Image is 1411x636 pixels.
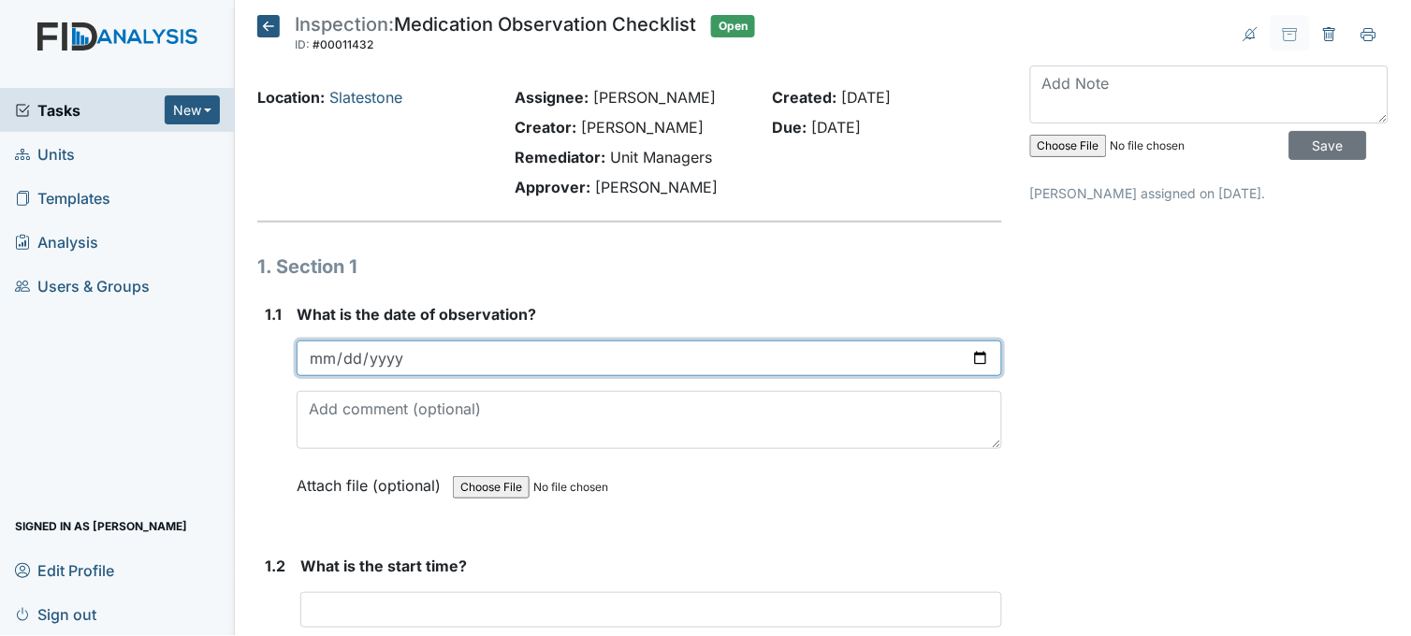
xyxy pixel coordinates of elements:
[313,37,373,51] span: #00011432
[297,305,536,324] span: What is the date of observation?
[15,99,165,122] a: Tasks
[773,118,807,137] strong: Due:
[15,512,187,541] span: Signed in as [PERSON_NAME]
[15,271,150,300] span: Users & Groups
[842,88,892,107] span: [DATE]
[329,88,402,107] a: Slatestone
[516,178,591,196] strong: Approver:
[812,118,862,137] span: [DATE]
[1030,183,1389,203] p: [PERSON_NAME] assigned on [DATE].
[594,88,717,107] span: [PERSON_NAME]
[15,600,96,629] span: Sign out
[295,15,696,56] div: Medication Observation Checklist
[265,555,285,577] label: 1.2
[596,178,719,196] span: [PERSON_NAME]
[297,464,448,497] label: Attach file (optional)
[516,148,606,166] strong: Remediator:
[295,13,394,36] span: Inspection:
[15,139,75,168] span: Units
[265,303,282,325] label: 1.1
[257,253,1002,281] h1: 1. Section 1
[611,148,713,166] span: Unit Managers
[15,183,110,212] span: Templates
[711,15,755,37] span: Open
[516,88,589,107] strong: Assignee:
[257,88,325,107] strong: Location:
[165,95,221,124] button: New
[295,37,310,51] span: ID:
[773,88,837,107] strong: Created:
[15,227,98,256] span: Analysis
[1289,131,1367,160] input: Save
[15,556,114,585] span: Edit Profile
[516,118,577,137] strong: Creator:
[582,118,705,137] span: [PERSON_NAME]
[300,556,467,575] span: What is the start time?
